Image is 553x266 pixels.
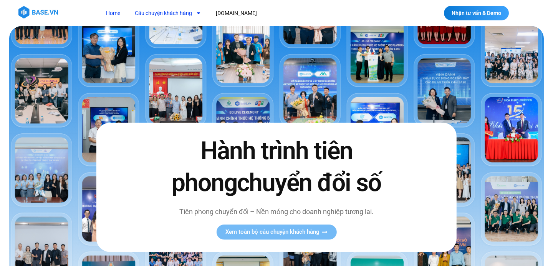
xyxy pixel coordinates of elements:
[100,6,126,20] a: Home
[444,6,509,20] a: Nhận tư vấn & Demo
[156,135,397,199] h2: Hành trình tiên phong
[225,229,320,235] span: Xem toàn bộ câu chuyện khách hàng
[210,6,263,20] a: [DOMAIN_NAME]
[452,10,501,16] span: Nhận tư vấn & Demo
[237,168,381,197] span: chuyển đổi số
[156,206,397,217] p: Tiên phong chuyển đổi – Nền móng cho doanh nghiệp tương lai.
[129,6,207,20] a: Câu chuyện khách hàng
[216,224,336,239] a: Xem toàn bộ câu chuyện khách hàng
[100,6,395,20] nav: Menu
